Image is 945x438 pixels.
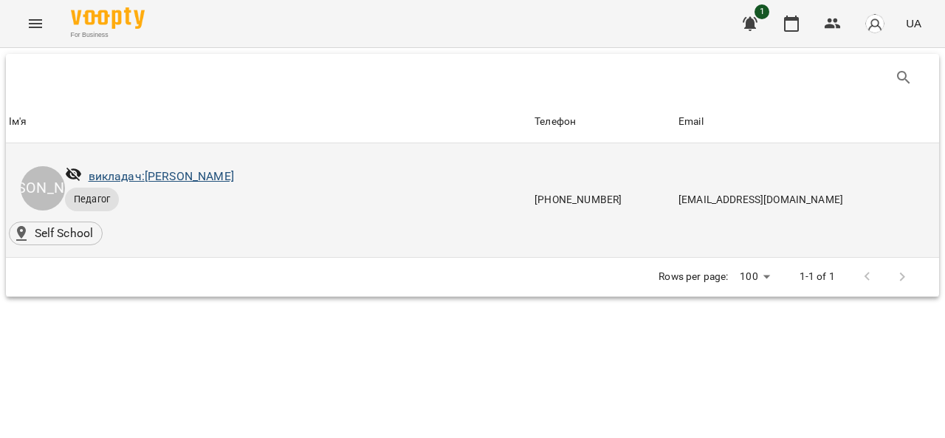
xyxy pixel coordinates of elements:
[678,113,936,131] span: Email
[9,113,27,131] div: Ім'я
[734,266,775,287] div: 100
[900,10,927,37] button: UA
[755,4,769,19] span: 1
[35,225,94,242] p: Self School
[535,113,576,131] div: Телефон
[65,193,119,206] span: Педагог
[71,30,145,40] span: For Business
[18,6,53,41] button: Menu
[800,270,835,284] p: 1-1 of 1
[6,54,939,101] div: Table Toolbar
[71,7,145,29] img: Voopty Logo
[21,166,65,211] div: [PERSON_NAME]
[886,60,921,95] button: Пошук
[676,143,939,258] td: [EMAIL_ADDRESS][DOMAIN_NAME]
[659,270,728,284] p: Rows per page:
[9,113,529,131] span: Ім'я
[535,113,576,131] div: Sort
[9,222,103,245] div: Self School()
[678,113,704,131] div: Email
[535,113,673,131] span: Телефон
[532,143,676,258] td: [PHONE_NUMBER]
[865,13,885,34] img: avatar_s.png
[906,16,921,31] span: UA
[89,169,234,183] a: викладач:[PERSON_NAME]
[9,113,27,131] div: Sort
[678,113,704,131] div: Sort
